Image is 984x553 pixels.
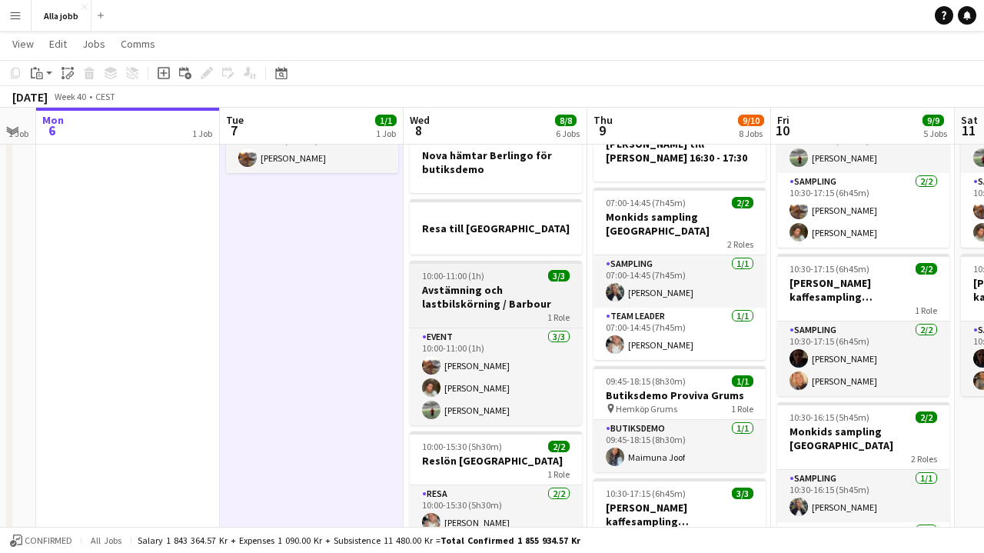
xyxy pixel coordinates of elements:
[410,261,582,425] app-job-card: 10:00-11:00 (1h)3/3Avstämning och lastbilskörning / Barbour1 RoleEvent3/310:00-11:00 (1h)[PERSON_...
[777,425,949,452] h3: Monkids sampling [GEOGRAPHIC_DATA]
[43,34,73,54] a: Edit
[922,115,944,126] span: 9/9
[422,270,484,281] span: 10:00-11:00 (1h)
[51,91,89,102] span: Week 40
[790,411,869,423] span: 10:30-16:15 (5h45m)
[410,126,582,193] app-job-card: Nova hämtar Berlingo för butiksdemo
[961,113,978,127] span: Sat
[593,188,766,360] app-job-card: 07:00-14:45 (7h45m)2/2Monkids sampling [GEOGRAPHIC_DATA]2 RolesSampling1/107:00-14:45 (7h45m)[PER...
[727,238,753,250] span: 2 Roles
[916,263,937,275] span: 2/2
[49,37,67,51] span: Edit
[410,148,582,176] h3: Nova hämtar Berlingo för butiksdemo
[410,199,582,255] app-job-card: Resa till [GEOGRAPHIC_DATA]
[224,122,244,139] span: 7
[32,1,91,31] button: Alla jobb
[8,532,75,549] button: Confirmed
[76,34,111,54] a: Jobs
[790,263,869,275] span: 10:30-17:15 (6h45m)
[88,535,125,546] span: All jobs
[440,535,580,546] span: Total Confirmed 1 855 934.57 kr
[226,113,244,127] span: Tue
[916,411,937,423] span: 2/2
[226,121,398,173] app-card-role: Butiksdemo1/113:45-19:15 (5h30m)[PERSON_NAME]
[192,128,212,139] div: 1 Job
[593,255,766,308] app-card-role: Sampling1/107:00-14:45 (7h45m)[PERSON_NAME]
[777,173,949,248] app-card-role: Sampling2/210:30-17:15 (6h45m)[PERSON_NAME][PERSON_NAME]
[6,34,40,54] a: View
[42,113,64,127] span: Mon
[606,375,686,387] span: 09:45-18:15 (8h30m)
[777,121,949,173] app-card-role: Drift1/110:30-17:15 (6h45m)[PERSON_NAME]
[732,197,753,208] span: 2/2
[775,122,790,139] span: 10
[138,535,580,546] div: Salary 1 843 364.57 kr + Expenses 1 090.00 kr + Subsistence 11 480.00 kr =
[593,113,613,127] span: Thu
[12,37,34,51] span: View
[375,115,397,126] span: 1/1
[8,128,28,139] div: 1 Job
[777,470,949,522] app-card-role: Sampling1/110:30-16:15 (5h45m)[PERSON_NAME]
[82,37,105,51] span: Jobs
[25,535,72,546] span: Confirmed
[777,113,790,127] span: Fri
[591,122,613,139] span: 9
[555,115,577,126] span: 8/8
[959,122,978,139] span: 11
[915,305,937,316] span: 1 Role
[121,37,155,51] span: Comms
[593,388,766,402] h3: Butiksdemo Proviva Grums
[738,115,764,126] span: 9/10
[731,403,753,415] span: 1 Role
[376,128,396,139] div: 1 Job
[593,420,766,472] app-card-role: Butiksdemo1/109:45-18:15 (8h30m)Maimuna Joof
[606,197,686,208] span: 07:00-14:45 (7h45m)
[777,276,949,304] h3: [PERSON_NAME] kaffesampling [GEOGRAPHIC_DATA]
[422,441,502,452] span: 10:00-15:30 (5h30m)
[606,488,686,499] span: 10:30-17:15 (6h45m)
[732,488,753,499] span: 3/3
[616,403,677,415] span: Hemköp Grums
[410,454,582,468] h3: Reslön [GEOGRAPHIC_DATA]
[407,122,430,139] span: 8
[548,270,570,281] span: 3/3
[777,53,949,248] app-job-card: 10:30-17:15 (6h45m)3/3[PERSON_NAME] kaffesampling [GEOGRAPHIC_DATA]2 RolesDrift1/110:30-17:15 (6h...
[593,115,766,182] app-job-card: [PERSON_NAME] till [PERSON_NAME] 16:30 - 17:30
[593,501,766,528] h3: [PERSON_NAME] kaffesampling [GEOGRAPHIC_DATA]
[732,375,753,387] span: 1/1
[777,254,949,396] app-job-card: 10:30-17:15 (6h45m)2/2[PERSON_NAME] kaffesampling [GEOGRAPHIC_DATA]1 RoleSampling2/210:30-17:15 (...
[593,308,766,360] app-card-role: Team Leader1/107:00-14:45 (7h45m)[PERSON_NAME]
[410,328,582,425] app-card-role: Event3/310:00-11:00 (1h)[PERSON_NAME][PERSON_NAME][PERSON_NAME]
[548,441,570,452] span: 2/2
[40,122,64,139] span: 6
[410,283,582,311] h3: Avstämning och lastbilskörning / Barbour
[547,468,570,480] span: 1 Role
[739,128,763,139] div: 8 Jobs
[923,128,947,139] div: 5 Jobs
[115,34,161,54] a: Comms
[12,89,48,105] div: [DATE]
[410,222,582,235] h3: Resa till [GEOGRAPHIC_DATA]
[95,91,115,102] div: CEST
[410,113,430,127] span: Wed
[593,210,766,238] h3: Monkids sampling [GEOGRAPHIC_DATA]
[911,453,937,465] span: 2 Roles
[777,321,949,396] app-card-role: Sampling2/210:30-17:15 (6h45m)[PERSON_NAME][PERSON_NAME]
[593,137,766,165] h3: [PERSON_NAME] till [PERSON_NAME] 16:30 - 17:30
[547,311,570,323] span: 1 Role
[556,128,580,139] div: 6 Jobs
[593,366,766,472] app-job-card: 09:45-18:15 (8h30m)1/1Butiksdemo Proviva Grums Hemköp Grums1 RoleButiksdemo1/109:45-18:15 (8h30m)...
